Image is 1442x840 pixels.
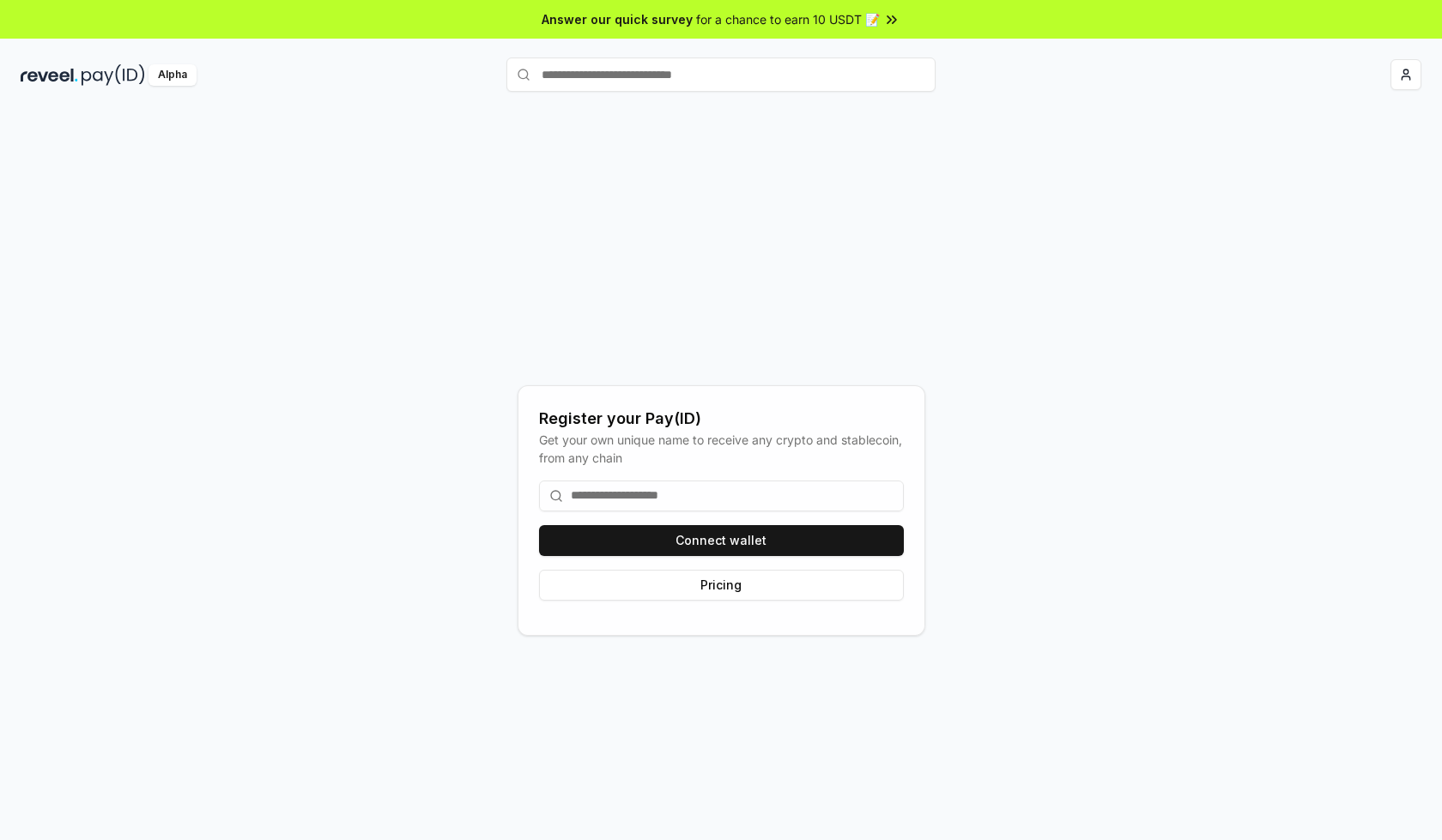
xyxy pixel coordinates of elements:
[539,525,904,556] button: Connect wallet
[21,64,78,86] img: reveel_dark
[539,570,904,601] button: Pricing
[696,10,880,28] span: for a chance to earn 10 USDT 📝
[148,64,197,86] div: Alpha
[539,407,904,431] div: Register your Pay(ID)
[539,431,904,467] div: Get your own unique name to receive any crypto and stablecoin, from any chain
[82,64,145,86] img: pay_id
[542,10,693,28] span: Answer our quick survey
